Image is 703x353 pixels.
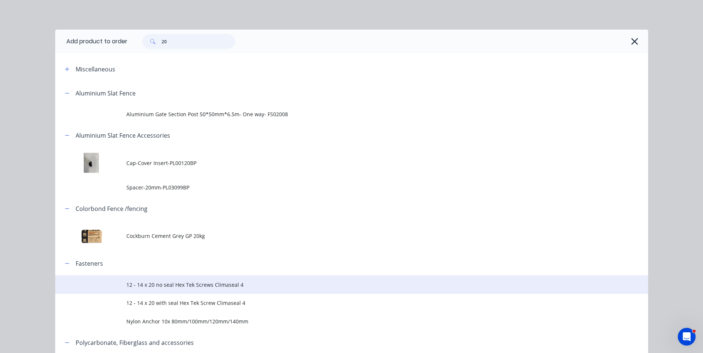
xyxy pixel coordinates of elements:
span: Nylon Anchor 10x 80mm/100mm/120mm/140mm [126,317,544,325]
span: 12 - 14 x 20 with seal Hex Tek Screw Climaseal 4 [126,299,544,307]
iframe: Intercom live chat [678,328,696,346]
div: Aluminium Slat Fence [76,89,136,98]
span: 12 - 14 x 20 no seal Hex Tek Screws Climaseal 4 [126,281,544,289]
div: Colorbond Fence /fencing [76,204,147,213]
span: Cockburn Cement Grey GP 20kg [126,232,544,240]
div: Fasteners [76,259,103,268]
span: Aluminium Gate Section Post 50*50mm*6.5m- One way- FS02008 [126,110,544,118]
div: Polycarbonate, Fiberglass and accessories [76,338,194,347]
input: Search... [162,34,235,49]
div: Aluminium Slat Fence Accessories [76,131,170,140]
span: Spacer-20mm-PL03099BP [126,184,544,191]
div: Add product to order [55,30,127,53]
div: Miscellaneous [76,65,115,74]
span: Cap-Cover Insert-PL00120BP [126,159,544,167]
